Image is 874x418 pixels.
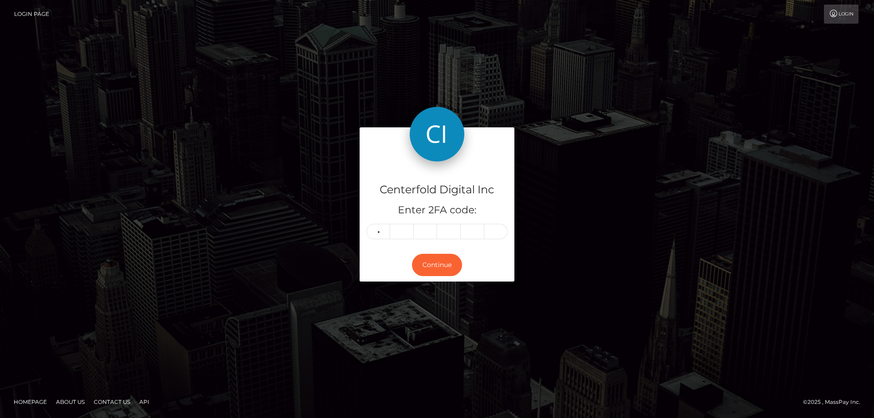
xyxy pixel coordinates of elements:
[410,107,464,161] img: Centerfold Digital Inc
[14,5,49,24] a: Login Page
[366,203,508,217] h5: Enter 2FA code:
[412,254,462,276] button: Continue
[803,397,867,407] div: © 2025 , MassPay Inc.
[366,182,508,198] h4: Centerfold Digital Inc
[136,395,153,409] a: API
[10,395,51,409] a: Homepage
[90,395,134,409] a: Contact Us
[824,5,859,24] a: Login
[52,395,88,409] a: About Us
